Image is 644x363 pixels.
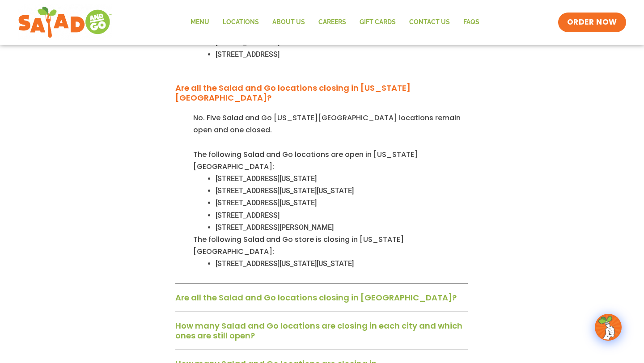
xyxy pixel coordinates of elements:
[216,223,334,232] span: [STREET_ADDRESS][PERSON_NAME]
[216,211,280,219] span: [STREET_ADDRESS]
[353,12,402,33] a: GIFT CARDS
[216,198,317,207] span: [STREET_ADDRESS][US_STATE]
[266,12,312,33] a: About Us
[312,12,353,33] a: Careers
[175,80,468,112] div: Are all the Salad and Go locations closing in [US_STATE][GEOGRAPHIC_DATA]?
[558,13,626,32] a: ORDER NOW
[216,12,266,33] a: Locations
[216,259,354,268] span: [STREET_ADDRESS][US_STATE][US_STATE]
[193,149,418,172] span: The following Salad and Go locations are open in [US_STATE][GEOGRAPHIC_DATA]:
[216,50,280,59] span: [STREET_ADDRESS]
[175,320,462,341] a: How many Salad and Go locations are closing in each city and which ones are still open?
[457,12,486,33] a: FAQs
[193,113,461,135] span: No. Five Salad and Go [US_STATE][GEOGRAPHIC_DATA] locations remain open and one closed.
[567,17,617,28] span: ORDER NOW
[175,292,457,303] a: Are all the Salad and Go locations closing in [GEOGRAPHIC_DATA]?
[216,38,280,46] span: [STREET_ADDRESS]
[184,12,216,33] a: Menu
[175,112,468,283] div: Are all the Salad and Go locations closing in [US_STATE][GEOGRAPHIC_DATA]?
[175,289,468,312] div: Are all the Salad and Go locations closing in [GEOGRAPHIC_DATA]?
[216,186,354,195] span: [STREET_ADDRESS][US_STATE][US_STATE]
[175,82,411,103] a: Are all the Salad and Go locations closing in [US_STATE][GEOGRAPHIC_DATA]?
[175,317,468,350] div: How many Salad and Go locations are closing in each city and which ones are still open?
[596,315,621,340] img: wpChatIcon
[18,4,112,40] img: new-SAG-logo-768×292
[216,174,317,183] span: [STREET_ADDRESS][US_STATE]
[184,12,486,33] nav: Menu
[193,234,404,257] span: The following Salad and Go store is closing in [US_STATE][GEOGRAPHIC_DATA]:
[402,12,457,33] a: Contact Us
